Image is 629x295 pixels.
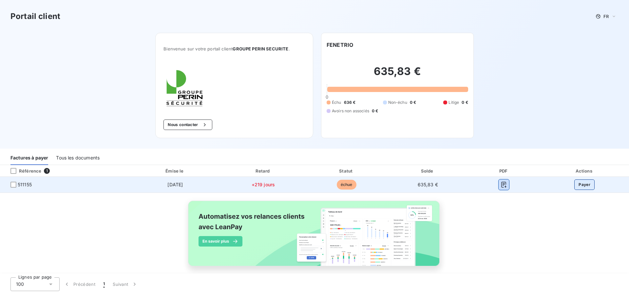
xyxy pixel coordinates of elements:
[131,168,220,174] div: Émise le
[167,182,183,187] span: [DATE]
[233,46,288,51] span: GROUPE PERIN SECURITE
[344,100,356,105] span: 636 €
[99,277,109,291] button: 1
[10,151,48,165] div: Factures à payer
[541,168,628,174] div: Actions
[418,182,438,187] span: 635,83 €
[389,168,467,174] div: Solde
[469,168,539,174] div: PDF
[332,100,341,105] span: Échu
[222,168,304,174] div: Retard
[163,67,205,109] img: Company logo
[326,94,328,100] span: 0
[327,65,468,84] h2: 635,83 €
[56,151,100,165] div: Tous les documents
[5,168,41,174] div: Référence
[337,180,356,190] span: échue
[60,277,99,291] button: Précédent
[574,179,595,190] button: Payer
[332,108,369,114] span: Avoirs non associés
[252,182,275,187] span: +219 jours
[603,14,609,19] span: FR
[103,281,105,287] span: 1
[182,197,447,277] img: banner
[462,100,468,105] span: 0 €
[16,281,24,287] span: 100
[372,108,378,114] span: 0 €
[163,120,212,130] button: Nous contacter
[163,46,305,51] span: Bienvenue sur votre portail client .
[109,277,142,291] button: Suivant
[10,10,60,22] h3: Portail client
[410,100,416,105] span: 0 €
[18,181,32,188] span: 511155
[44,168,50,174] span: 1
[327,41,353,49] h6: FENETRIO
[307,168,386,174] div: Statut
[448,100,459,105] span: Litige
[388,100,407,105] span: Non-échu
